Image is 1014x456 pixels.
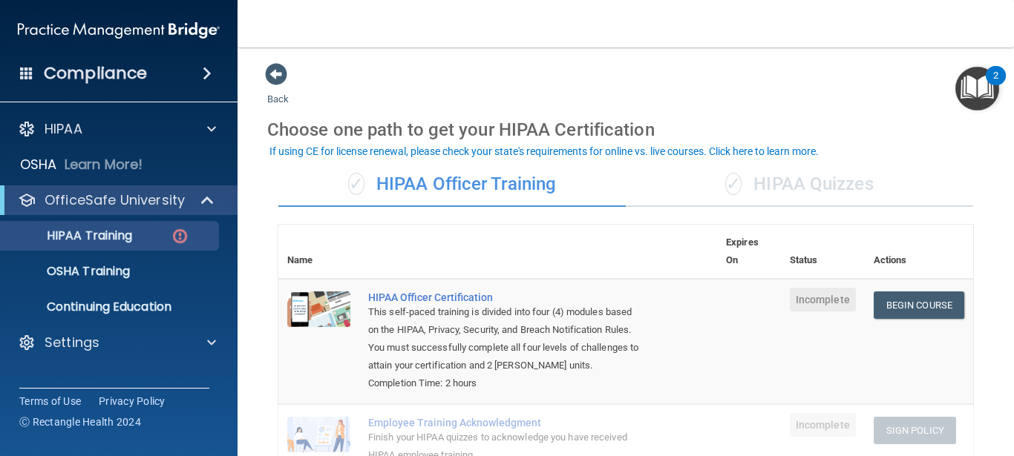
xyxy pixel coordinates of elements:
[18,120,216,138] a: HIPAA
[790,288,856,311] span: Incomplete
[19,394,81,409] a: Terms of Use
[368,303,643,374] div: This self-paced training is divided into four (4) modules based on the HIPAA, Privacy, Security, ...
[865,225,973,279] th: Actions
[18,16,220,45] img: PMB logo
[10,228,132,243] p: HIPAA Training
[993,76,998,95] div: 2
[10,300,212,314] p: Continuing Education
[781,225,865,279] th: Status
[790,413,856,437] span: Incomplete
[874,417,956,444] button: Sign Policy
[757,351,996,410] iframe: Drift Widget Chat Controller
[10,264,130,279] p: OSHA Training
[717,225,781,279] th: Expires On
[368,374,643,392] div: Completion Time: 2 hours
[626,162,973,207] div: HIPAA Quizzes
[45,334,99,351] p: Settings
[171,227,189,245] img: danger-circle.6113f641.png
[267,144,821,159] button: If using CE for license renewal, please check your state's requirements for online vs. live cours...
[368,291,643,303] a: HIPAA Officer Certification
[18,191,215,209] a: OfficeSafe University
[45,120,82,138] p: HIPAA
[65,156,143,174] p: Learn More!
[955,67,999,110] button: Open Resource Center, 2 new notifications
[725,173,742,195] span: ✓
[99,394,166,409] a: Privacy Policy
[874,291,964,319] a: Begin Course
[267,76,289,105] a: Back
[19,414,141,429] span: Ⓒ Rectangle Health 2024
[45,191,185,209] p: OfficeSafe University
[44,63,147,84] h4: Compliance
[278,225,359,279] th: Name
[348,173,364,195] span: ✓
[18,334,216,351] a: Settings
[278,162,626,207] div: HIPAA Officer Training
[269,146,819,156] div: If using CE for license renewal, please check your state's requirements for online vs. live cours...
[267,108,984,151] div: Choose one path to get your HIPAA Certification
[20,156,57,174] p: OSHA
[368,417,643,429] div: Employee Training Acknowledgment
